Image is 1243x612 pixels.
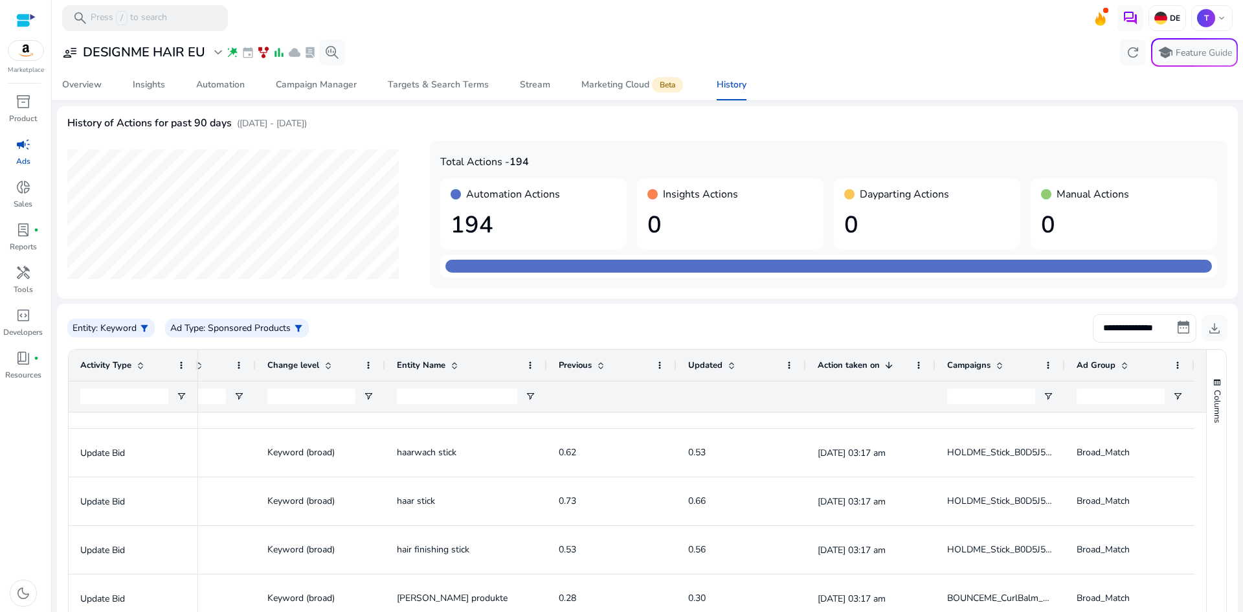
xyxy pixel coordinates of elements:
span: 0.56 [688,543,706,556]
img: amazon.svg [8,41,43,60]
h4: Manual Actions [1057,188,1129,201]
h4: History of Actions for past 90 days [67,117,232,130]
span: Change level [267,359,319,371]
button: Open Filter Menu [1172,391,1183,402]
span: haar stick [397,495,435,507]
input: Activity Type Filter Input [80,389,168,404]
div: Campaign Manager [276,80,357,89]
p: Sales [14,198,32,210]
div: Targets & Search Terms [388,80,489,89]
span: 0.53 [688,446,706,459]
span: HOLDME_Stick_B0D5J5ZLQN_SP_Broad [947,543,1113,556]
span: Ad Group [1077,359,1115,371]
p: Product [9,113,37,124]
span: BOUNCEME_CurlBalm_B07M7B2Q4T_SP_Broad [947,592,1144,604]
button: Open Filter Menu [176,391,186,402]
span: family_history [257,46,270,59]
span: refresh [1125,45,1141,60]
p: Entity [73,321,96,335]
button: Open Filter Menu [363,391,374,402]
input: Ad Group Filter Input [1077,389,1165,404]
span: 0.62 [559,446,576,459]
p: [DATE] 03:17 am [818,593,924,606]
button: search_insights [319,40,345,65]
span: HOLDME_Stick_B0D5J5ZLQN_SP_Broad [947,446,1113,459]
p: Ads [16,155,30,167]
h1: 0 [844,211,1010,239]
p: Update Bid [80,488,186,515]
div: Insights [133,80,165,89]
span: filter_alt [293,323,304,334]
span: expand_more [210,45,226,60]
span: 0.73 [559,495,576,507]
button: download [1202,315,1227,341]
span: lab_profile [304,46,317,59]
span: Keyword (broad) [267,592,335,604]
h4: Insights Actions [663,188,738,201]
span: [PERSON_NAME] produkte [397,592,508,604]
div: Overview [62,80,102,89]
span: donut_small [16,179,31,195]
span: fiber_manual_record [34,227,39,232]
p: Feature Guide [1176,47,1232,60]
span: wand_stars [226,46,239,59]
span: Broad_Match [1077,446,1130,459]
span: Keyword (broad) [267,543,335,556]
span: cloud [288,46,301,59]
span: Broad_Match [1077,495,1130,507]
p: Update Bid [80,537,186,563]
span: bar_chart [273,46,286,59]
span: Keyword (broad) [267,446,335,459]
p: Ad Type [170,321,203,335]
span: search_insights [324,45,340,60]
button: refresh [1120,40,1146,65]
span: Previous [559,359,592,371]
p: [DATE] 03:17 am [818,447,924,460]
span: filter_alt [139,323,150,334]
span: handyman [16,265,31,280]
span: 0.53 [559,543,576,556]
p: Developers [3,326,43,338]
p: [DATE] 03:17 am [818,544,924,557]
span: event [241,46,254,59]
p: T [1197,9,1215,27]
p: ([DATE] - [DATE]) [237,117,307,130]
h4: Dayparting Actions [860,188,949,201]
span: Action taken on [818,359,880,371]
p: Reports [10,241,37,253]
button: Open Filter Menu [525,391,535,402]
span: Campaigns [947,359,991,371]
span: 0.30 [688,592,706,604]
span: Activity Type [80,359,131,371]
div: Automation [196,80,245,89]
span: / [116,11,128,25]
div: Stream [520,80,550,89]
h4: Automation Actions [466,188,560,201]
span: campaign [16,137,31,152]
button: Open Filter Menu [234,391,244,402]
span: keyboard_arrow_down [1216,13,1227,23]
span: search [73,10,88,26]
button: schoolFeature Guide [1151,38,1238,67]
input: Entity Name Filter Input [397,389,517,404]
span: download [1207,321,1222,336]
span: Broad_Match [1077,592,1130,604]
p: : Keyword [96,321,137,335]
h1: 194 [451,211,616,239]
h1: 0 [647,211,813,239]
span: Keyword (broad) [267,495,335,507]
p: Resources [5,369,41,381]
span: 0.28 [559,592,576,604]
span: dark_mode [16,585,31,601]
h4: Total Actions - [440,156,1217,168]
span: haarwach stick [397,446,456,459]
span: user_attributes [62,45,78,60]
button: Open Filter Menu [1043,391,1053,402]
img: de.svg [1154,12,1167,25]
h1: 0 [1041,211,1207,239]
span: Broad_Match [1077,543,1130,556]
p: Tools [14,284,33,295]
span: fiber_manual_record [34,356,39,361]
span: Columns [1211,390,1223,423]
div: Marketing Cloud [581,80,686,90]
